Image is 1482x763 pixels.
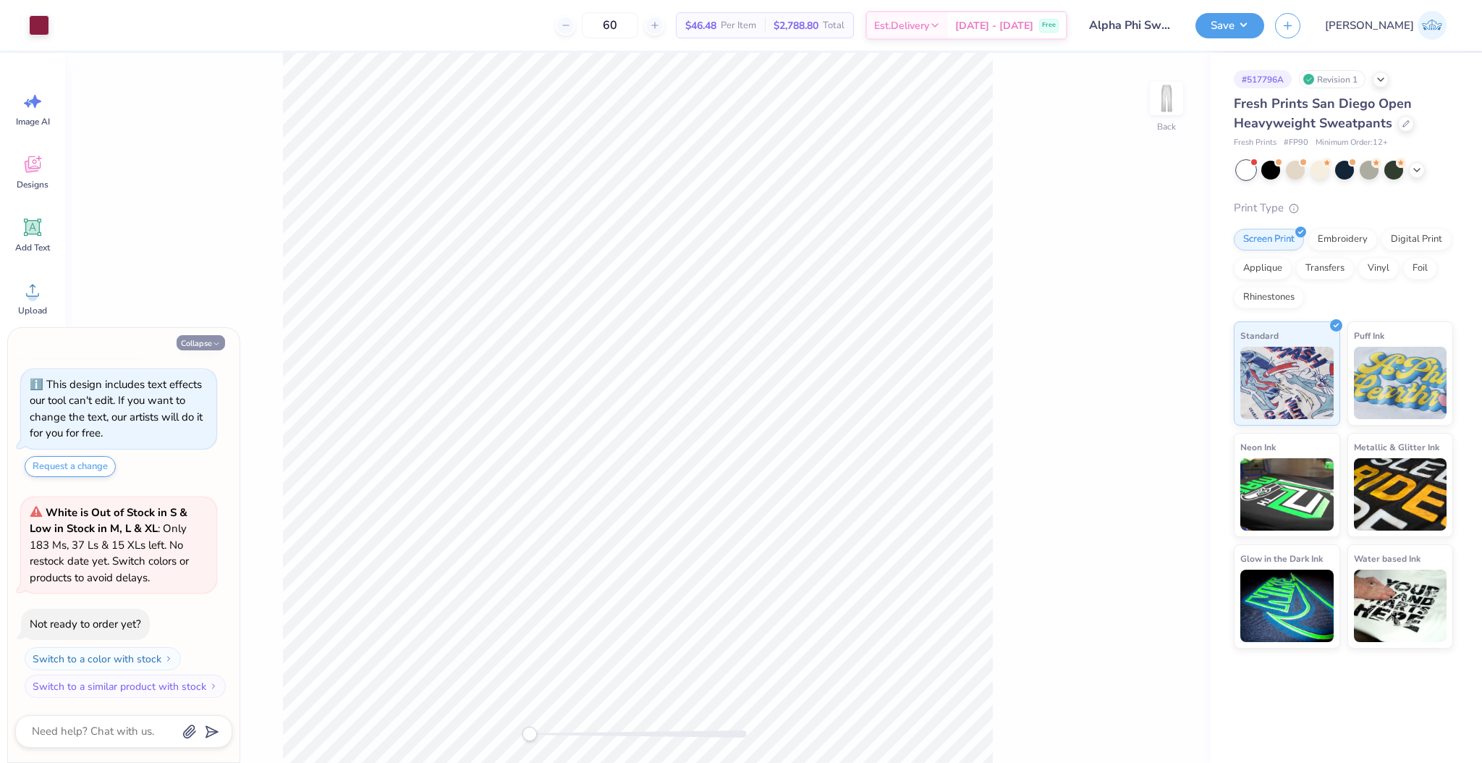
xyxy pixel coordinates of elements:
[1354,439,1439,455] span: Metallic & Glitter Ink
[582,12,638,38] input: – –
[1354,551,1420,566] span: Water based Ink
[25,456,116,477] button: Request a change
[17,179,48,190] span: Designs
[1381,229,1452,250] div: Digital Print
[1354,570,1447,642] img: Water based Ink
[1234,95,1412,132] span: Fresh Prints San Diego Open Heavyweight Sweatpants
[1299,70,1365,88] div: Revision 1
[1240,570,1334,642] img: Glow in the Dark Ink
[30,617,141,631] div: Not ready to order yet?
[1418,11,1447,40] img: Josephine Amber Orros
[1078,11,1185,40] input: Untitled Design
[25,647,181,670] button: Switch to a color with stock
[1284,137,1308,149] span: # FP90
[1358,258,1399,279] div: Vinyl
[209,682,218,691] img: Switch to a similar product with stock
[685,18,716,33] span: $46.48
[177,335,225,350] button: Collapse
[1354,328,1384,343] span: Puff Ink
[1234,137,1276,149] span: Fresh Prints
[1354,458,1447,531] img: Metallic & Glitter Ink
[955,18,1033,33] span: [DATE] - [DATE]
[1195,13,1264,38] button: Save
[1157,120,1176,133] div: Back
[1296,258,1354,279] div: Transfers
[823,18,844,33] span: Total
[1325,17,1414,34] span: [PERSON_NAME]
[1354,347,1447,419] img: Puff Ink
[721,18,756,33] span: Per Item
[30,505,189,585] span: : Only 183 Ms, 37 Ls & 15 XLs left. No restock date yet. Switch colors or products to avoid delays.
[30,505,187,536] strong: White is Out of Stock in S & Low in Stock in M, L & XL
[1240,328,1279,343] span: Standard
[1234,70,1292,88] div: # 517796A
[16,116,50,127] span: Image AI
[18,305,47,316] span: Upload
[164,654,173,663] img: Switch to a color with stock
[1234,200,1453,216] div: Print Type
[774,18,818,33] span: $2,788.80
[1152,84,1181,113] img: Back
[30,377,203,441] div: This design includes text effects our tool can't edit. If you want to change the text, our artist...
[1316,137,1388,149] span: Minimum Order: 12 +
[1240,347,1334,419] img: Standard
[1308,229,1377,250] div: Embroidery
[1240,551,1323,566] span: Glow in the Dark Ink
[25,675,226,698] button: Switch to a similar product with stock
[522,727,537,741] div: Accessibility label
[1240,458,1334,531] img: Neon Ink
[15,242,50,253] span: Add Text
[1234,287,1304,308] div: Rhinestones
[1403,258,1437,279] div: Foil
[1042,20,1056,30] span: Free
[1318,11,1453,40] a: [PERSON_NAME]
[1234,258,1292,279] div: Applique
[874,18,929,33] span: Est. Delivery
[1240,439,1276,455] span: Neon Ink
[1234,229,1304,250] div: Screen Print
